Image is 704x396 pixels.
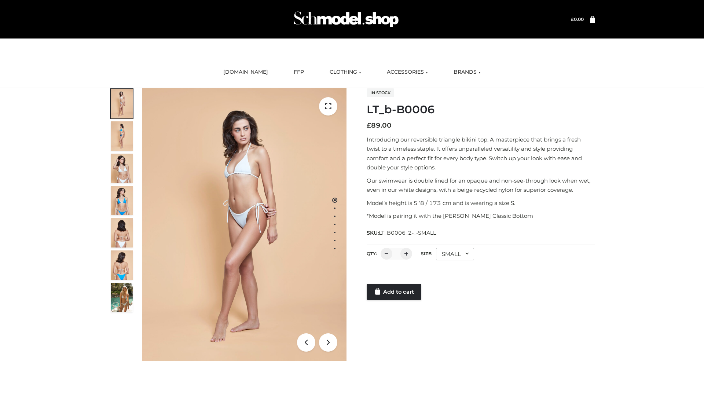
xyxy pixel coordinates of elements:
[367,198,595,208] p: Model’s height is 5 ‘8 / 173 cm and is wearing a size S.
[436,248,474,260] div: SMALL
[111,121,133,151] img: ArielClassicBikiniTop_CloudNine_AzureSky_OW114ECO_2-scaled.jpg
[367,284,421,300] a: Add to cart
[111,218,133,247] img: ArielClassicBikiniTop_CloudNine_AzureSky_OW114ECO_7-scaled.jpg
[367,176,595,195] p: Our swimwear is double lined for an opaque and non-see-through look when wet, even in our white d...
[367,251,377,256] label: QTY:
[367,228,437,237] span: SKU:
[367,103,595,116] h1: LT_b-B0006
[218,64,274,80] a: [DOMAIN_NAME]
[111,283,133,312] img: Arieltop_CloudNine_AzureSky2.jpg
[111,154,133,183] img: ArielClassicBikiniTop_CloudNine_AzureSky_OW114ECO_3-scaled.jpg
[111,89,133,118] img: ArielClassicBikiniTop_CloudNine_AzureSky_OW114ECO_1-scaled.jpg
[421,251,432,256] label: Size:
[571,16,584,22] a: £0.00
[367,121,371,129] span: £
[324,64,367,80] a: CLOTHING
[367,211,595,221] p: *Model is pairing it with the [PERSON_NAME] Classic Bottom
[367,88,394,97] span: In stock
[448,64,486,80] a: BRANDS
[379,230,436,236] span: LT_B0006_2-_-SMALL
[111,186,133,215] img: ArielClassicBikiniTop_CloudNine_AzureSky_OW114ECO_4-scaled.jpg
[367,135,595,172] p: Introducing our reversible triangle bikini top. A masterpiece that brings a fresh twist to a time...
[571,16,574,22] span: £
[111,250,133,280] img: ArielClassicBikiniTop_CloudNine_AzureSky_OW114ECO_8-scaled.jpg
[571,16,584,22] bdi: 0.00
[291,5,401,34] img: Schmodel Admin 964
[288,64,309,80] a: FFP
[381,64,433,80] a: ACCESSORIES
[142,88,346,361] img: ArielClassicBikiniTop_CloudNine_AzureSky_OW114ECO_1
[367,121,392,129] bdi: 89.00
